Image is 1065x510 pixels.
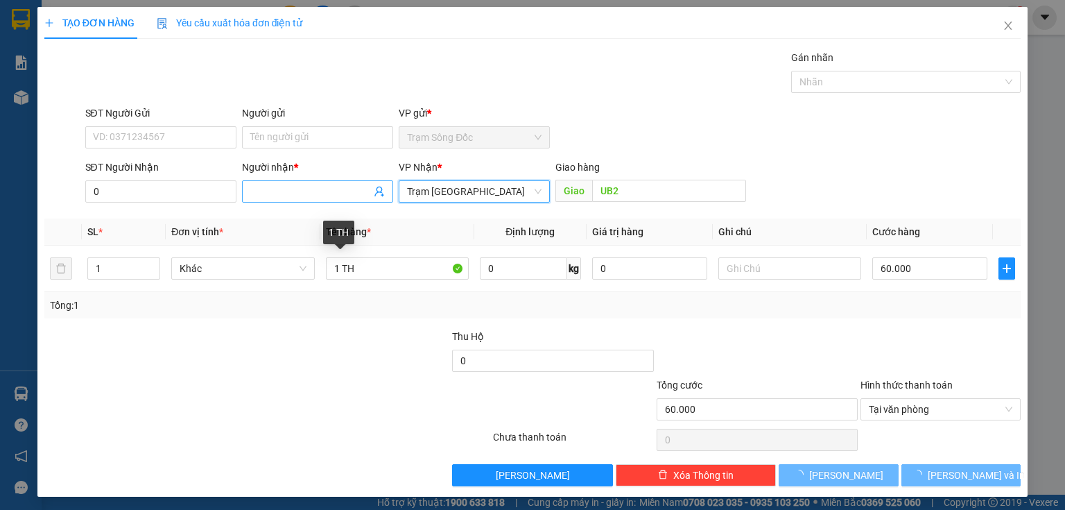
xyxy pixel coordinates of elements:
[779,464,899,486] button: [PERSON_NAME]
[555,180,592,202] span: Giao
[157,17,303,28] span: Yêu cầu xuất hóa đơn điện tử
[399,105,550,121] div: VP gửi
[452,464,612,486] button: [PERSON_NAME]
[242,105,393,121] div: Người gửi
[912,470,928,479] span: loading
[407,181,542,202] span: Trạm Sài Gòn
[616,464,776,486] button: deleteXóa Thông tin
[592,226,643,237] span: Giá trị hàng
[657,380,702,391] span: Tổng cước
[999,263,1014,274] span: plus
[399,162,438,173] span: VP Nhận
[998,257,1015,280] button: plus
[323,221,354,244] div: 1 TH
[928,468,1025,483] span: [PERSON_NAME] và In
[555,162,600,173] span: Giao hàng
[869,399,1012,420] span: Tại văn phòng
[326,257,469,280] input: VD: Bàn, Ghế
[505,226,555,237] span: Định lượng
[567,257,581,280] span: kg
[374,186,385,197] span: user-add
[673,468,734,483] span: Xóa Thông tin
[50,257,72,280] button: delete
[872,226,920,237] span: Cước hàng
[718,257,861,280] input: Ghi Chú
[791,52,833,63] label: Gán nhãn
[85,105,236,121] div: SĐT Người Gửi
[658,470,668,481] span: delete
[713,219,867,246] th: Ghi chú
[407,127,542,148] span: Trạm Sông Đốc
[326,226,371,237] span: Tên hàng
[87,226,98,237] span: SL
[496,468,570,483] span: [PERSON_NAME]
[44,18,54,28] span: plus
[592,180,746,202] input: Dọc đường
[592,257,707,280] input: 0
[50,298,412,313] div: Tổng: 1
[171,226,223,237] span: Đơn vị tính
[452,331,484,342] span: Thu Hộ
[901,464,1021,486] button: [PERSON_NAME] và In
[242,160,393,175] div: Người nhận
[1003,20,1014,31] span: close
[989,7,1028,46] button: Close
[794,470,809,479] span: loading
[492,430,655,454] div: Chưa thanh toán
[85,160,236,175] div: SĐT Người Nhận
[860,380,953,391] label: Hình thức thanh toán
[180,258,306,279] span: Khác
[809,468,883,483] span: [PERSON_NAME]
[157,18,168,29] img: icon
[44,17,135,28] span: TẠO ĐƠN HÀNG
